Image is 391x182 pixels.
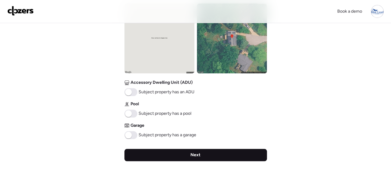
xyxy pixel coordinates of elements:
[131,79,193,86] span: Accessory Dwelling Unit (ADU)
[7,6,34,16] img: Logo
[131,101,139,107] span: Pool
[139,132,196,138] span: Subject property has a garage
[139,89,194,95] span: Subject property has an ADU
[337,9,362,14] span: Book a demo
[190,152,201,158] span: Next
[139,110,191,117] span: Subject property has a pool
[131,122,144,129] span: Garage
